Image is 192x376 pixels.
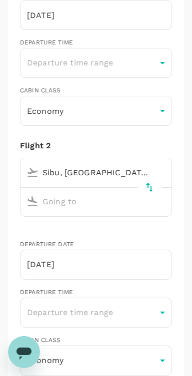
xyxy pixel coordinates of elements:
[20,38,172,48] div: Departure time
[20,98,172,123] div: Economy
[20,240,172,250] div: Departure date
[137,175,161,199] button: delete
[20,140,50,152] div: Flight 2
[22,165,150,180] input: Depart from
[20,288,172,298] div: Departure time
[164,171,166,173] button: Open
[164,200,166,202] button: Open
[20,300,172,325] div: Departure time range
[27,307,156,319] p: Departure time range
[20,86,172,96] div: Cabin class
[20,348,172,373] div: Economy
[20,50,172,76] div: Departure time range
[20,250,172,280] input: Choose date, selected date is Oct 23, 2025
[27,57,156,69] p: Departure time range
[8,336,40,368] iframe: Button to launch messaging window
[20,336,172,346] div: Cabin class
[22,194,150,209] input: Going to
